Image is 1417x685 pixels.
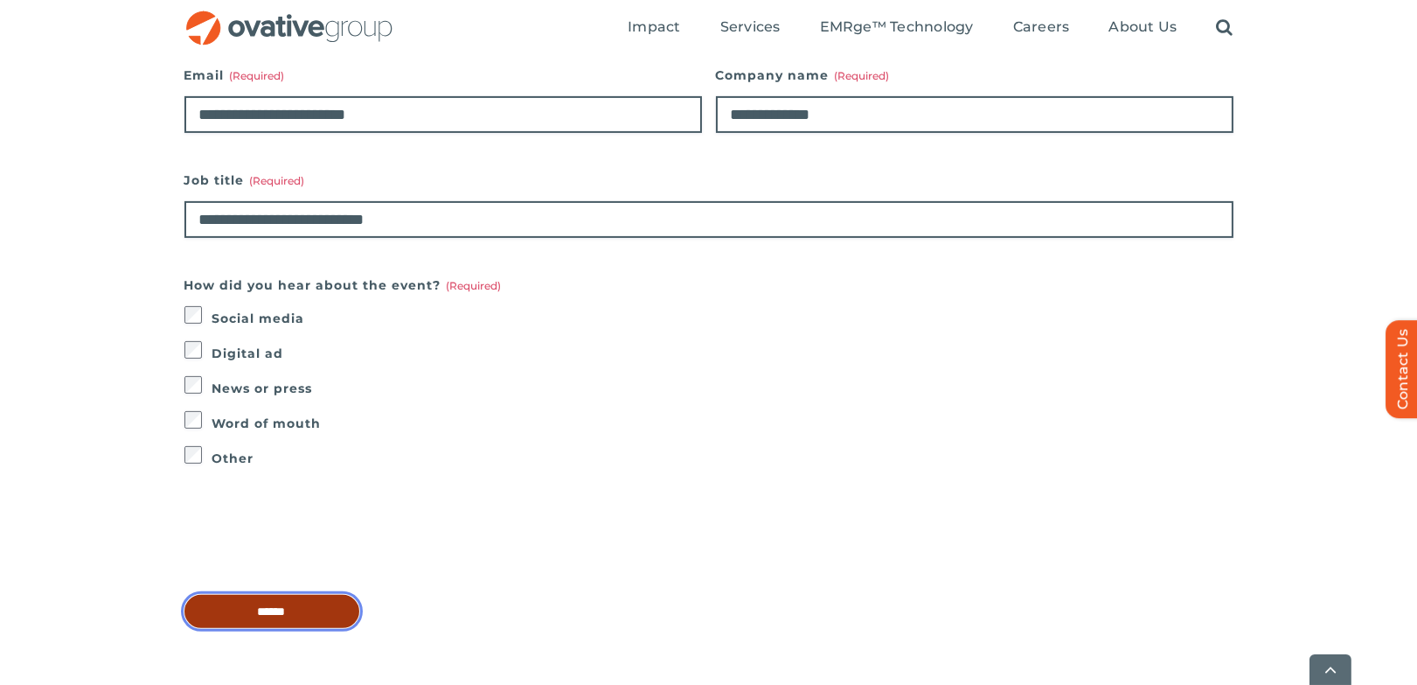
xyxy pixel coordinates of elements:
[447,279,502,292] span: (Required)
[184,506,450,574] iframe: reCAPTCHA
[1108,18,1177,36] span: About Us
[720,18,781,38] a: Services
[1013,18,1070,38] a: Careers
[184,273,502,297] legend: How did you hear about the event?
[716,63,1233,87] label: Company name
[720,18,781,36] span: Services
[250,174,305,187] span: (Required)
[835,69,890,82] span: (Required)
[212,341,1233,366] label: Digital ad
[820,18,974,36] span: EMRge™ Technology
[212,306,1233,331] label: Social media
[628,18,680,36] span: Impact
[628,18,680,38] a: Impact
[184,168,1233,192] label: Job title
[820,18,974,38] a: EMRge™ Technology
[184,63,702,87] label: Email
[230,69,285,82] span: (Required)
[212,376,1233,401] label: News or press
[1216,18,1233,38] a: Search
[212,446,1233,471] label: Other
[212,411,1233,436] label: Word of mouth
[1108,18,1177,38] a: About Us
[1013,18,1070,36] span: Careers
[184,9,394,25] a: OG_Full_horizontal_RGB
